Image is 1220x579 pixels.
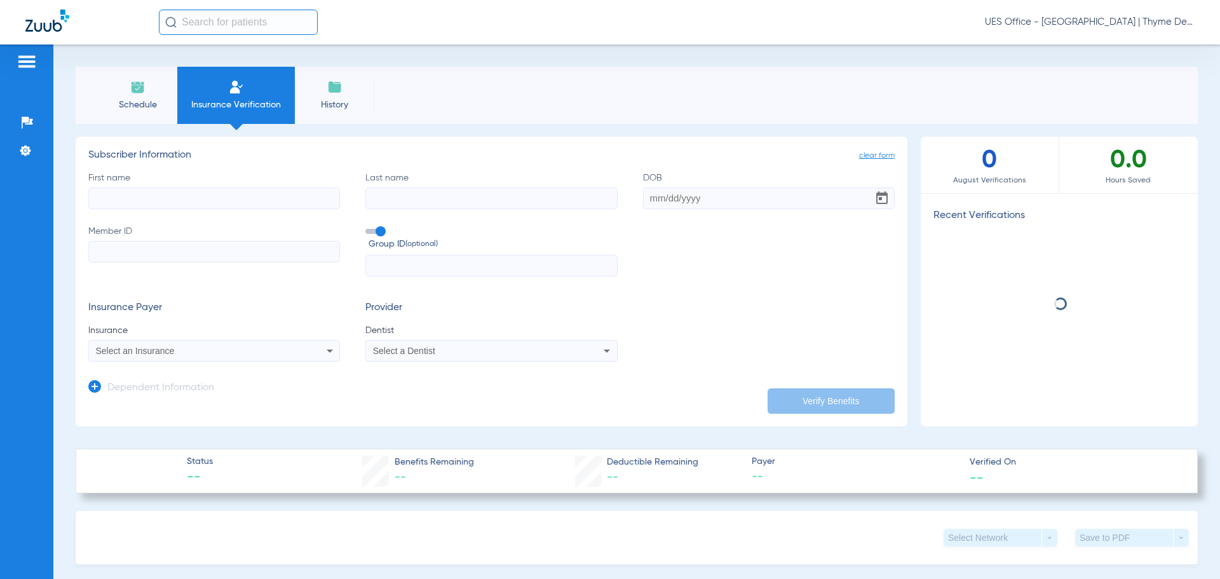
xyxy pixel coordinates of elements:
[165,17,177,28] img: Search Icon
[187,469,213,487] span: --
[373,346,435,356] span: Select a Dentist
[107,382,214,395] h3: Dependent Information
[859,149,895,162] span: clear form
[187,455,213,468] span: Status
[1059,174,1198,187] span: Hours Saved
[921,210,1198,222] h3: Recent Verifications
[88,172,340,209] label: First name
[643,187,895,209] input: DOBOpen calendar
[365,302,617,315] h3: Provider
[25,10,69,32] img: Zuub Logo
[88,187,340,209] input: First name
[869,186,895,211] button: Open calendar
[96,346,175,356] span: Select an Insurance
[405,238,438,251] small: (optional)
[985,16,1195,29] span: UES Office - [GEOGRAPHIC_DATA] | Thyme Dental Care
[395,472,406,483] span: --
[752,469,959,485] span: --
[130,79,146,95] img: Schedule
[365,187,617,209] input: Last name
[395,456,474,469] span: Benefits Remaining
[229,79,244,95] img: Manual Insurance Verification
[768,388,895,414] button: Verify Benefits
[970,470,984,484] span: --
[643,172,895,209] label: DOB
[107,99,168,111] span: Schedule
[304,99,365,111] span: History
[88,302,340,315] h3: Insurance Payer
[1059,137,1198,193] div: 0.0
[607,456,698,469] span: Deductible Remaining
[88,149,895,162] h3: Subscriber Information
[365,324,617,337] span: Dentist
[88,225,340,277] label: Member ID
[88,324,340,337] span: Insurance
[159,10,318,35] input: Search for patients
[88,241,340,262] input: Member ID
[752,455,959,468] span: Payer
[921,137,1059,193] div: 0
[970,456,1177,469] span: Verified On
[365,172,617,209] label: Last name
[17,54,37,69] img: hamburger-icon
[187,99,285,111] span: Insurance Verification
[607,472,618,483] span: --
[327,79,342,95] img: History
[921,174,1059,187] span: August Verifications
[369,238,617,251] span: Group ID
